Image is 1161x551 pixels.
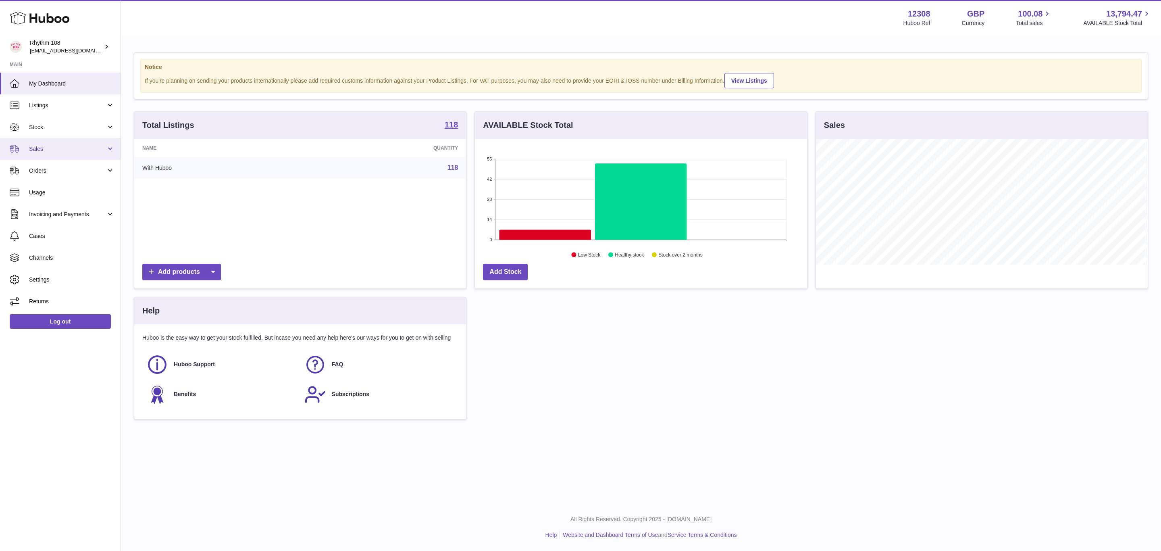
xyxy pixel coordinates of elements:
[145,72,1137,88] div: If you're planning on sending your products internationally please add required customs informati...
[142,120,194,131] h3: Total Listings
[174,390,196,398] span: Benefits
[10,41,22,53] img: orders@rhythm108.com
[29,254,114,262] span: Channels
[29,102,106,109] span: Listings
[487,197,492,202] text: 28
[1106,8,1142,19] span: 13,794.47
[29,189,114,196] span: Usage
[545,532,557,538] a: Help
[29,167,106,175] span: Orders
[1083,19,1151,27] span: AVAILABLE Stock Total
[30,39,102,54] div: Rhythm 108
[304,354,454,376] a: FAQ
[127,516,1155,523] p: All Rights Reserved. Copyright 2025 - [DOMAIN_NAME]
[1083,8,1151,27] a: 13,794.47 AVAILABLE Stock Total
[142,305,160,316] h3: Help
[309,139,466,157] th: Quantity
[29,123,106,131] span: Stock
[146,384,296,405] a: Benefits
[668,532,737,538] a: Service Terms & Conditions
[487,177,492,182] text: 42
[487,217,492,222] text: 14
[578,252,601,258] text: Low Stock
[10,314,111,329] a: Log out
[304,384,454,405] a: Subscriptions
[134,157,309,178] td: With Huboo
[962,19,985,27] div: Currency
[29,232,114,240] span: Cases
[134,139,309,157] th: Name
[146,354,296,376] a: Huboo Support
[332,390,369,398] span: Subscriptions
[447,164,458,171] a: 118
[30,47,119,54] span: [EMAIL_ADDRESS][DOMAIN_NAME]
[29,145,106,153] span: Sales
[29,298,114,305] span: Returns
[145,63,1137,71] strong: Notice
[967,8,984,19] strong: GBP
[29,80,114,88] span: My Dashboard
[483,264,528,280] a: Add Stock
[490,237,492,242] text: 0
[174,361,215,368] span: Huboo Support
[824,120,845,131] h3: Sales
[1018,8,1042,19] span: 100.08
[563,532,658,538] a: Website and Dashboard Terms of Use
[560,531,737,539] li: and
[142,334,458,342] p: Huboo is the easy way to get your stock fulfilled. But incase you need any help here's our ways f...
[445,121,458,129] strong: 118
[487,157,492,161] text: 56
[332,361,343,368] span: FAQ
[445,121,458,130] a: 118
[615,252,645,258] text: Healthy stock
[483,120,573,131] h3: AVAILABLE Stock Total
[1016,8,1052,27] a: 100.08 Total sales
[724,73,774,88] a: View Listings
[29,211,106,218] span: Invoicing and Payments
[659,252,703,258] text: Stock over 2 months
[29,276,114,284] span: Settings
[903,19,930,27] div: Huboo Ref
[908,8,930,19] strong: 12308
[1016,19,1052,27] span: Total sales
[142,264,221,280] a: Add products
